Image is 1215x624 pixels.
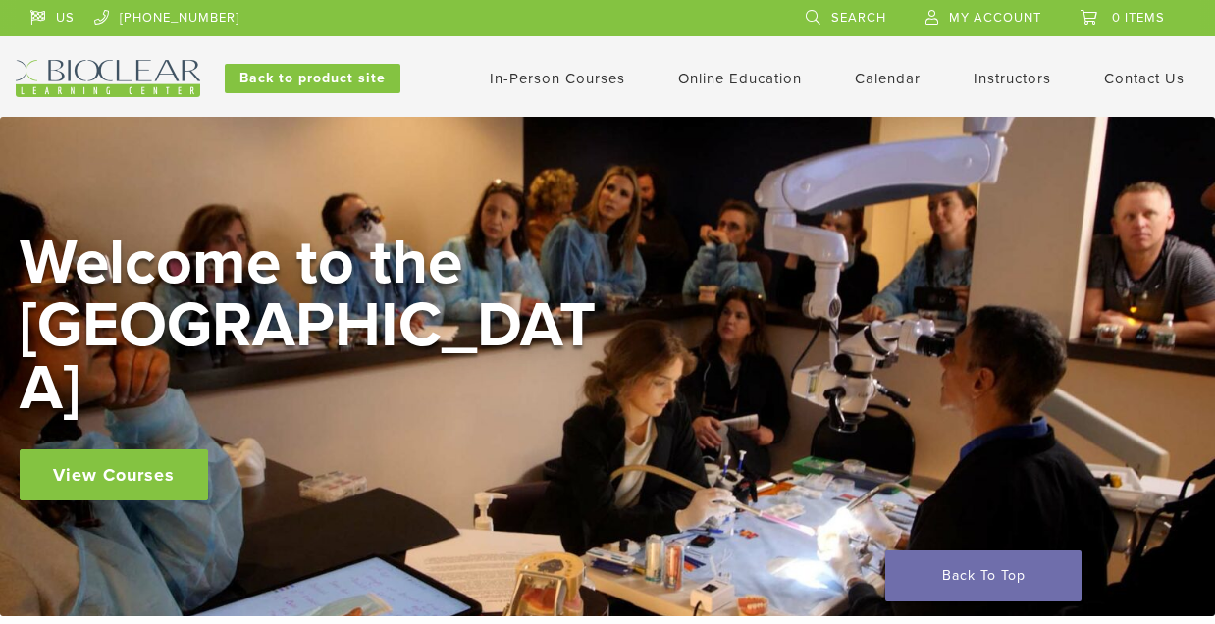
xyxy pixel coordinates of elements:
img: Bioclear [16,60,200,97]
span: My Account [949,10,1041,26]
a: View Courses [20,449,208,500]
a: Instructors [974,70,1051,87]
span: Search [831,10,886,26]
a: Back to product site [225,64,400,93]
a: Contact Us [1104,70,1185,87]
a: Online Education [678,70,802,87]
a: In-Person Courses [490,70,625,87]
a: Back To Top [885,550,1082,601]
a: Calendar [855,70,921,87]
h2: Welcome to the [GEOGRAPHIC_DATA] [20,232,608,420]
span: 0 items [1112,10,1165,26]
